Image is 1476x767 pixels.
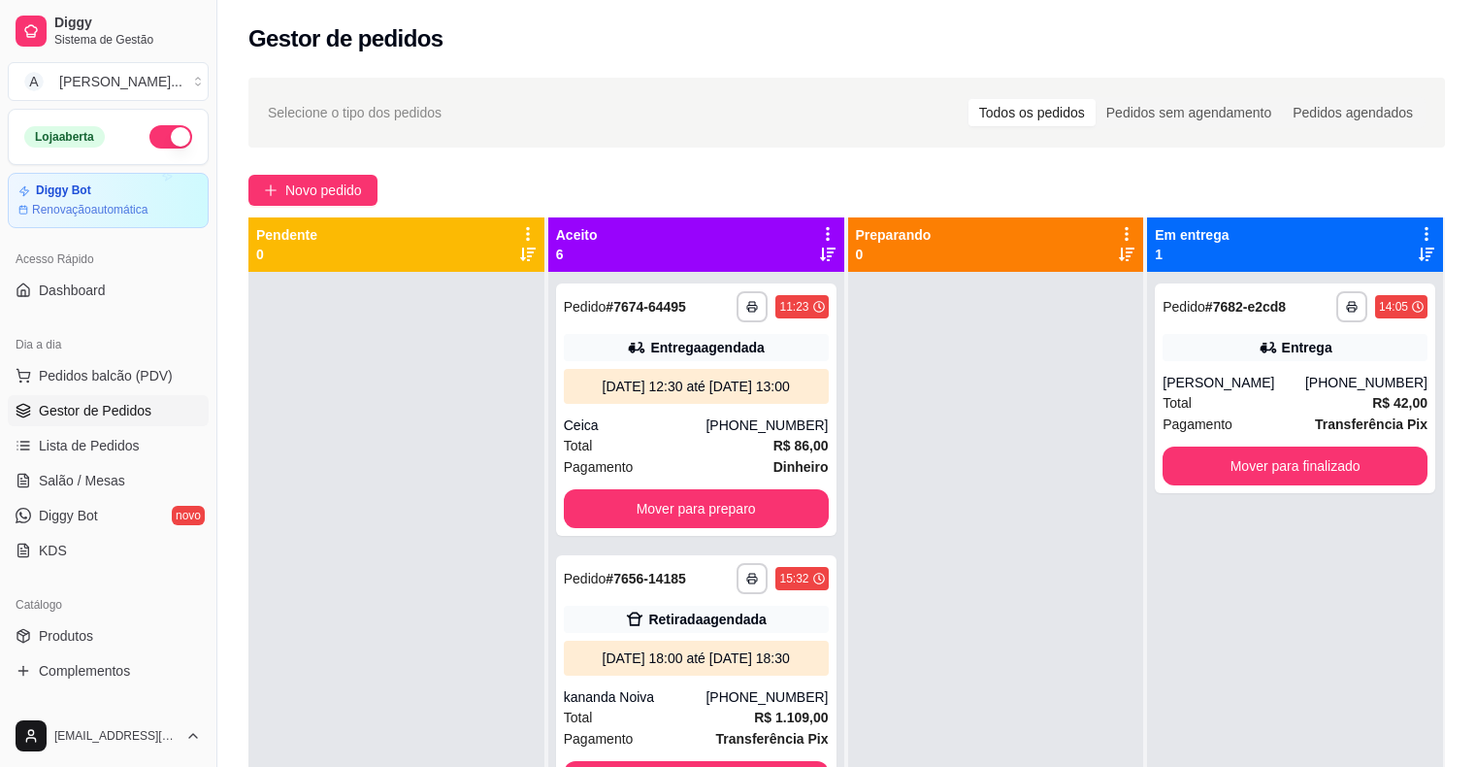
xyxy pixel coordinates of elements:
[1205,299,1286,315] strong: # 7682-e2cd8
[856,225,932,245] p: Preparando
[285,180,362,201] span: Novo pedido
[564,416,706,435] div: Ceica
[564,687,706,707] div: kananda Noiva
[8,62,209,101] button: Select a team
[256,245,317,264] p: 0
[564,571,607,586] span: Pedido
[705,416,828,435] div: [PHONE_NUMBER]
[39,281,106,300] span: Dashboard
[716,731,829,747] strong: Transferência Pix
[754,710,828,725] strong: R$ 1.109,00
[8,713,209,759] button: [EMAIL_ADDRESS][DOMAIN_NAME]
[572,649,821,668] div: [DATE] 18:00 até [DATE] 18:30
[8,329,209,360] div: Dia a dia
[773,438,829,453] strong: R$ 86,00
[256,225,317,245] p: Pendente
[705,687,828,707] div: [PHONE_NUMBER]
[59,72,182,91] div: [PERSON_NAME] ...
[264,183,278,197] span: plus
[8,244,209,275] div: Acesso Rápido
[556,245,598,264] p: 6
[8,535,209,566] a: KDS
[39,506,98,525] span: Diggy Bot
[1163,447,1427,485] button: Mover para finalizado
[606,299,686,315] strong: # 7674-64495
[556,225,598,245] p: Aceito
[564,435,593,456] span: Total
[39,366,173,385] span: Pedidos balcão (PDV)
[1155,225,1229,245] p: Em entrega
[564,299,607,315] span: Pedido
[606,571,686,586] strong: # 7656-14185
[54,32,201,48] span: Sistema de Gestão
[8,395,209,426] a: Gestor de Pedidos
[8,173,209,228] a: Diggy BotRenovaçãoautomática
[1282,338,1332,357] div: Entrega
[1163,414,1232,435] span: Pagamento
[24,72,44,91] span: A
[24,126,105,148] div: Loja aberta
[779,571,808,586] div: 15:32
[8,500,209,531] a: Diggy Botnovo
[8,589,209,620] div: Catálogo
[8,620,209,651] a: Produtos
[1305,373,1427,392] div: [PHONE_NUMBER]
[8,360,209,391] button: Pedidos balcão (PDV)
[1163,392,1192,414] span: Total
[39,436,140,455] span: Lista de Pedidos
[8,275,209,306] a: Dashboard
[564,456,634,478] span: Pagamento
[8,465,209,496] a: Salão / Mesas
[54,728,178,744] span: [EMAIL_ADDRESS][DOMAIN_NAME]
[39,471,125,490] span: Salão / Mesas
[1163,299,1205,315] span: Pedido
[1155,245,1229,264] p: 1
[54,15,201,32] span: Diggy
[248,23,443,54] h2: Gestor de pedidos
[39,401,151,420] span: Gestor de Pedidos
[268,102,442,123] span: Selecione o tipo dos pedidos
[1379,299,1408,315] div: 14:05
[779,299,808,315] div: 11:23
[8,8,209,54] a: DiggySistema de Gestão
[572,377,821,396] div: [DATE] 12:30 até [DATE] 13:00
[39,541,67,560] span: KDS
[1096,99,1282,126] div: Pedidos sem agendamento
[1282,99,1424,126] div: Pedidos agendados
[968,99,1096,126] div: Todos os pedidos
[564,728,634,750] span: Pagamento
[39,626,93,646] span: Produtos
[36,183,91,198] article: Diggy Bot
[648,610,766,629] div: Retirada agendada
[32,202,148,217] article: Renovação automática
[1372,395,1427,411] strong: R$ 42,00
[1163,373,1305,392] div: [PERSON_NAME]
[564,707,593,728] span: Total
[8,430,209,461] a: Lista de Pedidos
[39,661,130,681] span: Complementos
[248,175,377,206] button: Novo pedido
[8,655,209,686] a: Complementos
[650,338,764,357] div: Entrega agendada
[564,489,829,528] button: Mover para preparo
[856,245,932,264] p: 0
[773,459,829,475] strong: Dinheiro
[1315,417,1427,432] strong: Transferência Pix
[149,125,192,149] button: Alterar Status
